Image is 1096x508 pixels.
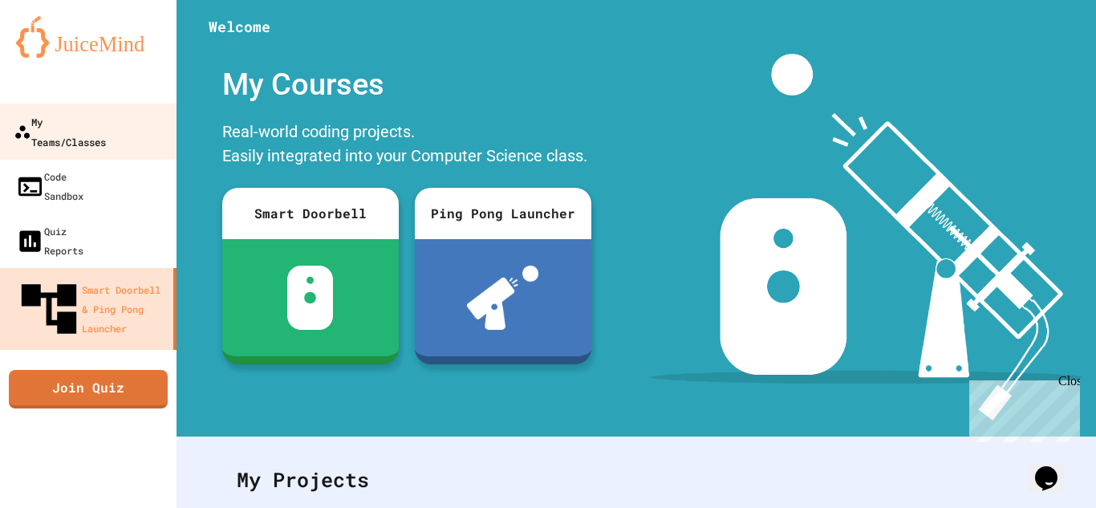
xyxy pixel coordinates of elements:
img: logo-orange.svg [16,16,160,58]
div: Code Sandbox [16,167,83,205]
img: banner-image-my-projects.png [651,54,1081,421]
div: Quiz Reports [16,221,83,260]
div: Smart Doorbell & Ping Pong Launcher [16,276,167,342]
div: Smart Doorbell [222,188,399,239]
div: My Courses [214,54,599,116]
iframe: chat widget [963,374,1080,442]
img: sdb-white.svg [287,266,333,330]
iframe: chat widget [1029,444,1080,492]
a: Join Quiz [9,370,168,408]
div: Real-world coding projects. Easily integrated into your Computer Science class. [214,116,599,176]
div: Chat with us now!Close [6,6,111,102]
div: Ping Pong Launcher [415,188,591,239]
div: My Teams/Classes [14,112,106,151]
img: ppl-with-ball.png [467,266,538,330]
